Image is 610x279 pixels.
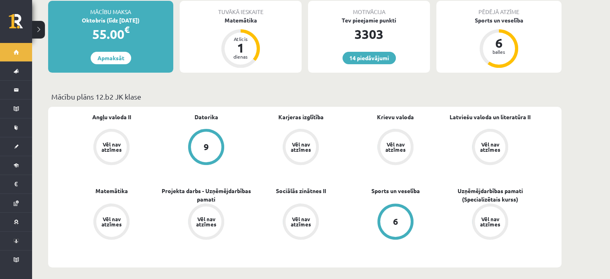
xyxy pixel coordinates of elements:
div: 6 [393,217,398,226]
div: Vēl nav atzīmes [290,216,312,227]
div: Vēl nav atzīmes [195,216,217,227]
div: 1 [229,41,253,54]
a: Karjeras izglītība [278,113,324,121]
a: 9 [159,129,253,167]
div: Vēl nav atzīmes [290,142,312,152]
a: Vēl nav atzīmes [64,204,159,241]
a: Projekta darbs - Uzņēmējdarbības pamati [159,187,253,204]
div: Oktobris (līdz [DATE]) [48,16,173,24]
div: dienas [229,54,253,59]
a: Vēl nav atzīmes [64,129,159,167]
a: Datorika [195,113,218,121]
a: Vēl nav atzīmes [348,129,443,167]
a: Vēl nav atzīmes [159,204,253,241]
a: Angļu valoda II [92,113,131,121]
div: Vēl nav atzīmes [100,216,123,227]
div: Tev pieejamie punkti [308,16,430,24]
a: Uzņēmējdarbības pamati (Specializētais kurss) [443,187,537,204]
div: 55.00 [48,24,173,44]
p: Mācību plāns 12.b2 JK klase [51,91,558,102]
div: Vēl nav atzīmes [479,216,501,227]
span: € [124,24,130,35]
a: Vēl nav atzīmes [253,129,348,167]
a: Latviešu valoda un literatūra II [450,113,531,121]
a: 6 [348,204,443,241]
div: Vēl nav atzīmes [479,142,501,152]
div: Mācību maksa [48,1,173,16]
div: Atlicis [229,37,253,41]
div: Sports un veselība [436,16,561,24]
div: Vēl nav atzīmes [384,142,407,152]
a: Krievu valoda [377,113,414,121]
a: Sports un veselība [371,187,420,195]
div: Vēl nav atzīmes [100,142,123,152]
a: Matemātika [95,187,128,195]
a: Matemātika Atlicis 1 dienas [180,16,302,69]
a: 14 piedāvājumi [342,52,396,64]
a: Sociālās zinātnes II [276,187,326,195]
a: Rīgas 1. Tālmācības vidusskola [9,14,32,34]
a: Sports un veselība 6 balles [436,16,561,69]
div: Motivācija [308,1,430,16]
div: balles [487,49,511,54]
div: Tuvākā ieskaite [180,1,302,16]
div: 6 [487,37,511,49]
a: Vēl nav atzīmes [443,204,537,241]
div: Matemātika [180,16,302,24]
a: Apmaksāt [91,52,131,64]
a: Vēl nav atzīmes [443,129,537,167]
div: 3303 [308,24,430,44]
a: Vēl nav atzīmes [253,204,348,241]
div: 9 [204,143,209,151]
div: Pēdējā atzīme [436,1,561,16]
